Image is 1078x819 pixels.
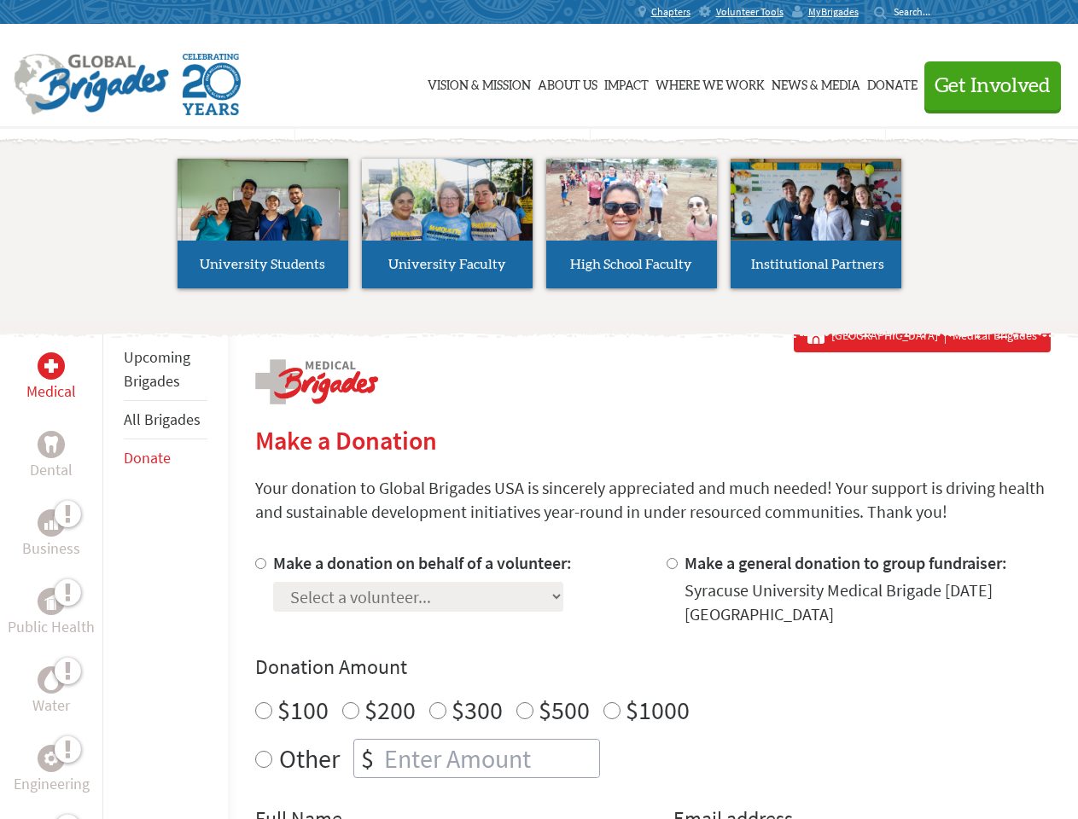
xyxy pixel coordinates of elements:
label: $200 [364,694,416,726]
p: Water [32,694,70,717]
input: Search... [894,5,942,18]
li: Donate [124,439,207,477]
img: Global Brigades Celebrating 20 Years [183,54,241,115]
div: Public Health [38,588,65,615]
label: $100 [277,694,329,726]
img: menu_brigades_submenu_4.jpg [731,159,901,272]
a: Impact [604,40,649,125]
span: Chapters [651,5,691,19]
a: MedicalMedical [26,352,76,404]
a: EngineeringEngineering [14,745,90,796]
img: menu_brigades_submenu_1.jpg [178,159,348,272]
span: Get Involved [935,76,1051,96]
a: Vision & Mission [428,40,531,125]
p: Your donation to Global Brigades USA is sincerely appreciated and much needed! Your support is dr... [255,476,1051,524]
label: Make a general donation to group fundraiser: [685,552,1007,573]
a: University Students [178,159,348,288]
div: Syracuse University Medical Brigade [DATE] [GEOGRAPHIC_DATA] [685,578,1051,626]
span: Volunteer Tools [716,5,784,19]
img: menu_brigades_submenu_3.jpg [546,159,717,241]
div: $ [354,740,381,777]
p: Business [22,537,80,561]
img: Public Health [44,593,58,610]
label: Other [279,739,340,778]
img: Dental [44,436,58,452]
h2: Make a Donation [255,425,1051,456]
a: Donate [124,448,171,468]
span: High School Faculty [570,258,692,271]
a: Donate [867,40,918,125]
a: Where We Work [656,40,765,125]
img: Medical [44,359,58,373]
span: University Students [200,258,325,271]
button: Get Involved [924,61,1061,110]
span: Institutional Partners [751,258,884,271]
p: Medical [26,380,76,404]
img: Engineering [44,752,58,765]
span: University Faculty [388,258,506,271]
label: $500 [539,694,590,726]
li: Upcoming Brigades [124,339,207,401]
img: logo-medical.png [255,359,378,404]
div: Engineering [38,745,65,772]
label: $300 [452,694,503,726]
a: University Faculty [362,159,533,288]
a: BusinessBusiness [22,509,80,561]
span: MyBrigades [808,5,859,19]
input: Enter Amount [381,740,599,777]
p: Engineering [14,772,90,796]
a: Public HealthPublic Health [8,588,95,639]
a: All Brigades [124,409,201,429]
img: Global Brigades Logo [14,54,169,115]
li: All Brigades [124,401,207,439]
a: About Us [538,40,597,125]
label: Make a donation on behalf of a volunteer: [273,552,572,573]
img: menu_brigades_submenu_2.jpg [362,159,533,273]
p: Dental [30,458,73,482]
div: Water [38,666,65,694]
a: Institutional Partners [731,159,901,288]
img: Business [44,516,58,530]
div: Business [38,509,65,537]
img: Water [44,670,58,689]
h4: Donation Amount [255,653,1051,681]
a: Upcoming Brigades [124,347,190,391]
a: WaterWater [32,666,70,717]
a: News & Media [772,40,860,125]
a: High School Faculty [546,159,717,288]
label: $1000 [626,694,690,726]
a: DentalDental [30,431,73,482]
div: Medical [38,352,65,380]
p: Public Health [8,615,95,639]
div: Dental [38,431,65,458]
